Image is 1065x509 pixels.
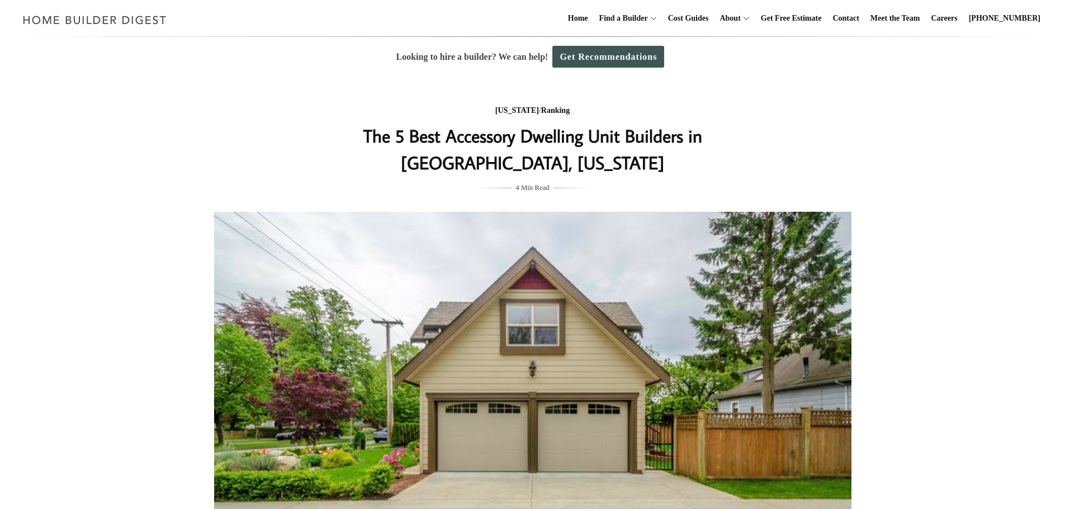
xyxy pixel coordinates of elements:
a: Contact [828,1,863,36]
h1: The 5 Best Accessory Dwelling Unit Builders in [GEOGRAPHIC_DATA], [US_STATE] [310,122,756,176]
a: [US_STATE] [495,106,539,115]
div: / [310,104,756,118]
a: Meet the Team [866,1,925,36]
a: Ranking [541,106,570,115]
a: Careers [927,1,962,36]
a: Find a Builder [595,1,648,36]
a: Get Free Estimate [756,1,826,36]
img: Home Builder Digest [18,9,172,31]
span: 4 Min Read [515,182,549,194]
a: About [715,1,740,36]
a: Cost Guides [664,1,713,36]
a: Get Recommendations [552,46,664,68]
a: [PHONE_NUMBER] [964,1,1045,36]
a: Home [564,1,593,36]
